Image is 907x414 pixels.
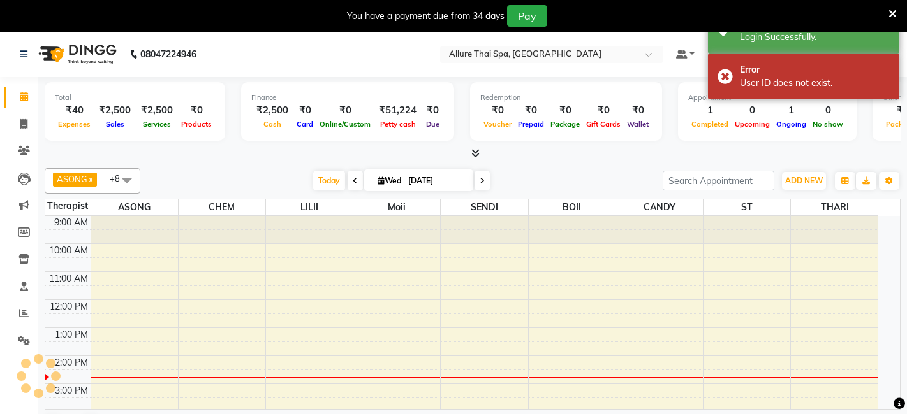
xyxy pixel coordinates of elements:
div: Appointment [688,92,846,103]
div: 11:00 AM [47,272,91,285]
span: ST [704,199,790,215]
div: ₹0 [547,103,583,118]
div: You have a payment due from 34 days [347,10,505,23]
span: Products [178,120,215,129]
div: ₹0 [293,103,316,118]
span: Voucher [480,120,515,129]
div: 3:00 PM [52,384,91,397]
span: +8 [110,173,129,183]
span: ASONG [91,199,178,215]
span: Ongoing [773,120,809,129]
span: Services [140,120,174,129]
div: Login Successfully. [740,31,890,44]
div: ₹0 [480,103,515,118]
input: Search Appointment [663,171,774,190]
span: THARI [791,199,878,215]
span: Prepaid [515,120,547,129]
div: ₹0 [583,103,624,118]
span: CHEM [179,199,265,215]
div: User ID does not exist. [740,76,890,90]
button: ADD NEW [782,172,826,190]
span: SENDI [441,199,527,215]
div: ₹0 [316,103,374,118]
div: Error [740,63,890,76]
div: ₹0 [624,103,652,118]
span: Petty cash [377,120,419,129]
span: No show [809,120,846,129]
div: ₹2,500 [251,103,293,118]
span: Cash [260,120,284,129]
div: ₹51,224 [374,103,422,118]
span: Today [313,171,345,190]
div: 1:00 PM [52,328,91,341]
span: Sales [103,120,128,129]
div: ₹2,500 [136,103,178,118]
span: LILII [266,199,353,215]
div: 0 [732,103,773,118]
span: Upcoming [732,120,773,129]
div: 0 [809,103,846,118]
span: Online/Custom [316,120,374,129]
span: BOII [529,199,616,215]
a: x [87,174,93,184]
div: ₹2,500 [94,103,136,118]
div: ₹0 [422,103,444,118]
span: Package [547,120,583,129]
span: Wed [374,176,404,185]
input: 2025-09-03 [404,171,468,190]
div: ₹0 [178,103,215,118]
div: 10:00 AM [47,244,91,257]
span: Gift Cards [583,120,624,129]
div: ₹0 [515,103,547,118]
b: 08047224946 [140,36,196,72]
div: 12:00 PM [47,300,91,313]
span: CANDY [616,199,703,215]
div: ₹40 [55,103,94,118]
span: Wallet [624,120,652,129]
img: logo [33,36,120,72]
span: ADD NEW [785,176,823,185]
div: Total [55,92,215,103]
span: Moii [353,199,440,215]
span: Completed [688,120,732,129]
span: ASONG [57,174,87,184]
div: Therapist [45,199,91,213]
div: 2:00 PM [52,356,91,369]
div: 1 [773,103,809,118]
button: Pay [507,5,547,27]
div: Finance [251,92,444,103]
span: Expenses [55,120,94,129]
div: 1 [688,103,732,118]
div: 9:00 AM [52,216,91,229]
div: Redemption [480,92,652,103]
span: Card [293,120,316,129]
span: Due [423,120,443,129]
